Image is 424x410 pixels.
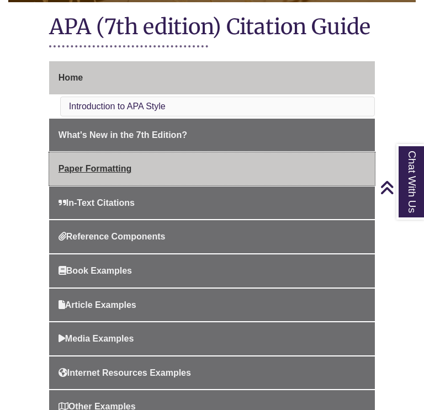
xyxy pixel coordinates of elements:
span: Article Examples [59,300,136,310]
h1: APA (7th edition) Citation Guide [49,13,375,42]
span: Reference Components [59,232,166,241]
a: Paper Formatting [49,152,375,185]
a: Media Examples [49,322,375,355]
a: What's New in the 7th Edition? [49,119,375,152]
span: Media Examples [59,334,134,343]
a: Book Examples [49,254,375,287]
span: In-Text Citations [59,198,135,207]
a: In-Text Citations [49,187,375,220]
span: Book Examples [59,266,132,275]
a: Article Examples [49,289,375,322]
span: Paper Formatting [59,164,131,173]
a: Introduction to APA Style [69,102,166,111]
span: Internet Resources Examples [59,368,191,377]
a: Reference Components [49,220,375,253]
span: Home [59,73,83,82]
a: Internet Resources Examples [49,356,375,390]
a: Home [49,61,375,94]
span: What's New in the 7th Edition? [59,130,187,140]
a: Back to Top [380,180,421,195]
